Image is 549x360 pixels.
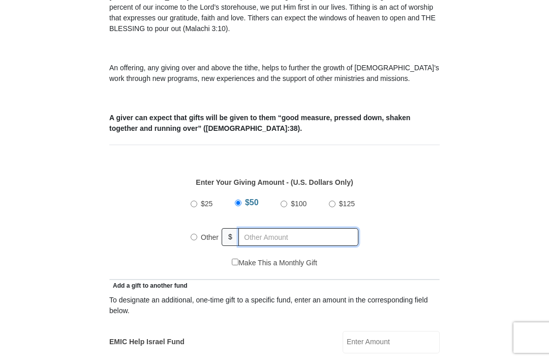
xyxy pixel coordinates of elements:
label: EMIC Help Israel Fund [109,337,185,347]
span: $25 [201,200,212,208]
span: $125 [339,200,355,208]
div: To designate an additional, one-time gift to a specific fund, enter an amount in the correspondin... [109,295,440,316]
input: Enter Amount [343,331,440,353]
label: Make This a Monthly Gift [232,258,317,268]
p: An offering, any giving over and above the tithe, helps to further the growth of [DEMOGRAPHIC_DAT... [109,63,440,84]
span: Other [201,233,219,241]
strong: Enter Your Giving Amount - (U.S. Dollars Only) [196,178,353,186]
span: $50 [245,198,259,207]
b: A giver can expect that gifts will be given to them “good measure, pressed down, shaken together ... [109,114,410,132]
span: $ [222,228,239,246]
span: $100 [291,200,307,208]
span: Add a gift to another fund [109,282,188,289]
input: Other Amount [238,228,358,246]
input: Make This a Monthly Gift [232,259,238,265]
